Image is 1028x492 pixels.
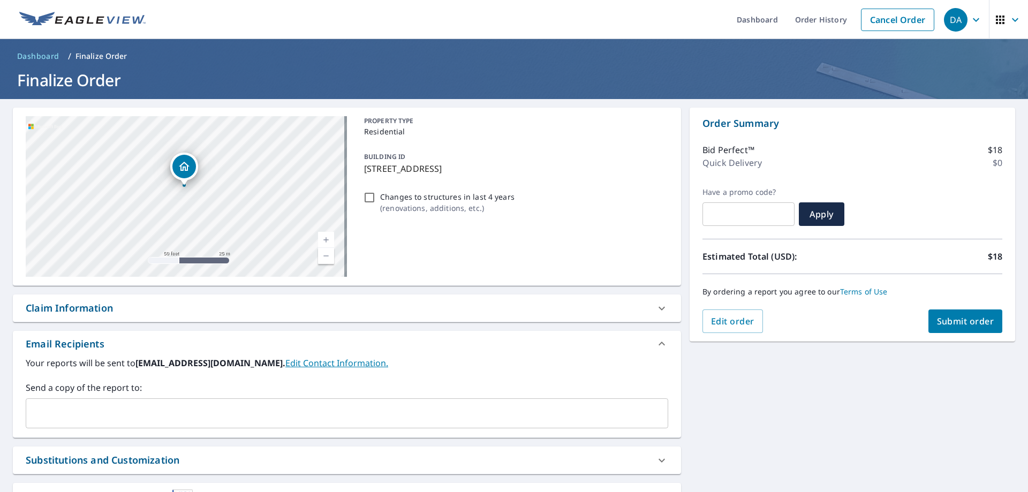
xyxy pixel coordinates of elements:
p: Order Summary [702,116,1002,131]
a: Cancel Order [861,9,934,31]
label: Send a copy of the report to: [26,381,668,394]
div: Substitutions and Customization [26,453,179,467]
div: Claim Information [26,301,113,315]
button: Edit order [702,309,763,333]
div: DA [944,8,967,32]
button: Apply [799,202,844,226]
p: $0 [993,156,1002,169]
img: EV Logo [19,12,146,28]
a: Current Level 19, Zoom Out [318,248,334,264]
label: Have a promo code? [702,187,795,197]
label: Your reports will be sent to [26,357,668,369]
b: [EMAIL_ADDRESS][DOMAIN_NAME]. [135,357,285,369]
a: Current Level 19, Zoom In [318,232,334,248]
li: / [68,50,71,63]
span: Apply [807,208,836,220]
span: Dashboard [17,51,59,62]
p: Bid Perfect™ [702,143,754,156]
p: PROPERTY TYPE [364,116,664,126]
span: Edit order [711,315,754,327]
span: Submit order [937,315,994,327]
p: Residential [364,126,664,137]
p: ( renovations, additions, etc. ) [380,202,515,214]
div: Claim Information [13,294,681,322]
h1: Finalize Order [13,69,1015,91]
p: $18 [988,250,1002,263]
p: Quick Delivery [702,156,762,169]
div: Email Recipients [13,331,681,357]
p: By ordering a report you agree to our [702,287,1002,297]
a: Dashboard [13,48,64,65]
div: Dropped pin, building 1, Residential property, 16508 NW 4th St Pembroke Pines, FL 33028 [170,153,198,186]
a: EditContactInfo [285,357,388,369]
a: Terms of Use [840,286,888,297]
p: BUILDING ID [364,152,405,161]
p: Finalize Order [75,51,127,62]
div: Substitutions and Customization [13,446,681,474]
p: [STREET_ADDRESS] [364,162,664,175]
nav: breadcrumb [13,48,1015,65]
button: Submit order [928,309,1003,333]
p: Estimated Total (USD): [702,250,852,263]
p: $18 [988,143,1002,156]
div: Email Recipients [26,337,104,351]
p: Changes to structures in last 4 years [380,191,515,202]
